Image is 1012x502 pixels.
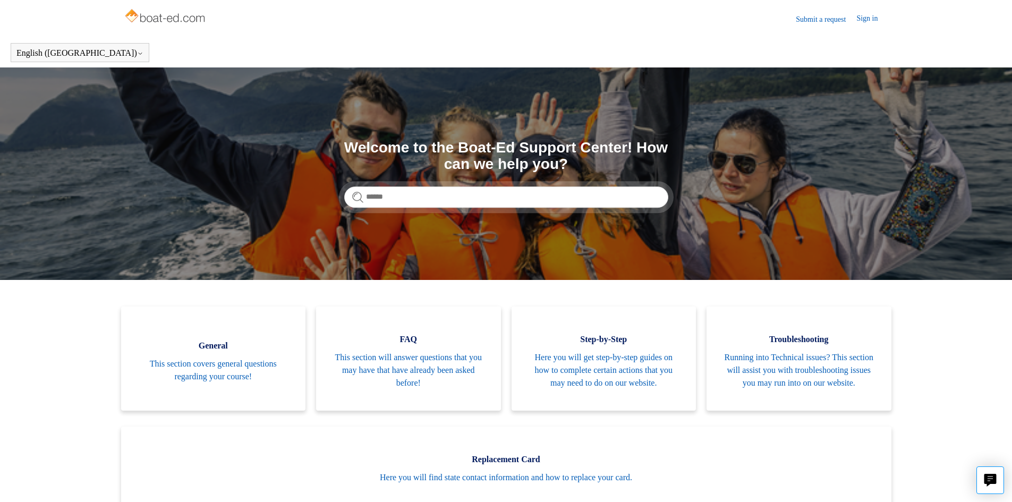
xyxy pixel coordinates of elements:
[124,6,208,28] img: Boat-Ed Help Center home page
[528,351,681,389] span: Here you will get step-by-step guides on how to complete certain actions that you may need to do ...
[722,351,875,389] span: Running into Technical issues? This section will assist you with troubleshooting issues you may r...
[316,307,501,411] a: FAQ This section will answer questions that you may have that have already been asked before!
[976,466,1004,494] button: Live chat
[137,339,290,352] span: General
[707,307,891,411] a: Troubleshooting Running into Technical issues? This section will assist you with troubleshooting ...
[16,48,143,58] button: English ([GEOGRAPHIC_DATA])
[344,140,668,173] h1: Welcome to the Boat-Ed Support Center! How can we help you?
[528,333,681,346] span: Step-by-Step
[137,358,290,383] span: This section covers general questions regarding your course!
[332,333,485,346] span: FAQ
[121,307,306,411] a: General This section covers general questions regarding your course!
[796,14,856,25] a: Submit a request
[344,186,668,208] input: Search
[137,471,875,484] span: Here you will find state contact information and how to replace your card.
[856,13,888,25] a: Sign in
[137,453,875,466] span: Replacement Card
[722,333,875,346] span: Troubleshooting
[512,307,696,411] a: Step-by-Step Here you will get step-by-step guides on how to complete certain actions that you ma...
[332,351,485,389] span: This section will answer questions that you may have that have already been asked before!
